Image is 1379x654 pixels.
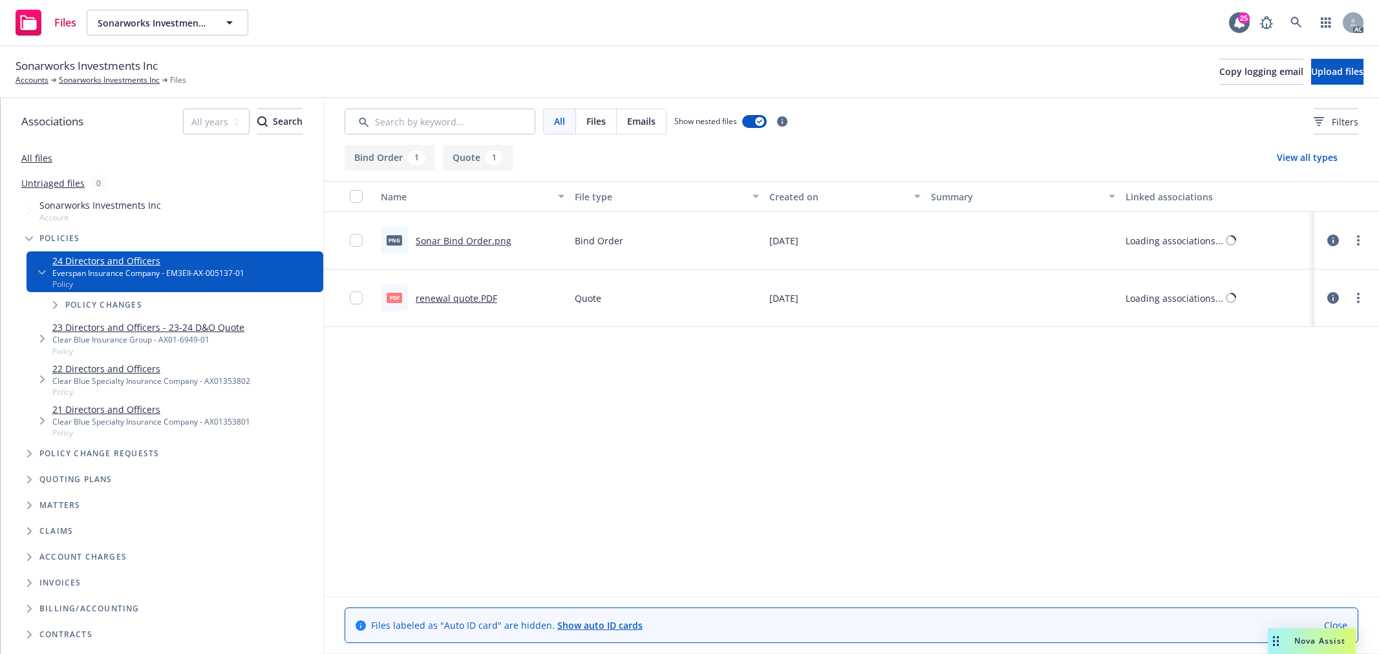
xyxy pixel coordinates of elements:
[575,234,623,248] span: Bind Order
[52,279,244,290] span: Policy
[381,190,550,204] div: Name
[1351,290,1366,306] a: more
[52,427,250,438] span: Policy
[257,116,268,127] svg: Search
[1126,190,1309,204] div: Linked associations
[1120,181,1314,212] button: Linked associations
[1332,115,1358,129] span: Filters
[1238,12,1250,24] div: 25
[769,234,798,248] span: [DATE]
[350,291,363,304] input: Toggle Row Selected
[1314,109,1358,134] button: Filters
[39,198,161,212] span: Sonarworks Investments Inc
[257,109,303,134] div: Search
[52,268,244,279] div: Everspan Insurance Company - EM3EII-AX-005137-01
[1126,291,1223,305] div: Loading associations...
[52,362,250,375] a: 22 Directors and Officers
[52,375,250,386] div: Clear Blue Specialty Insurance Company - AX01353802
[52,334,244,345] div: Clear Blue Insurance Group - AX01-6949-01
[931,190,1100,204] div: Summary
[39,527,73,535] span: Claims
[1311,65,1363,78] span: Upload files
[443,145,513,171] button: Quote
[52,254,244,268] a: 24 Directors and Officers
[52,321,244,334] a: 23 Directors and Officers - 23-24 D&O Quote
[586,114,606,128] span: Files
[350,190,363,203] input: Select all
[1311,59,1363,85] button: Upload files
[627,114,656,128] span: Emails
[52,386,250,397] span: Policy
[376,181,570,212] button: Name
[52,416,250,427] div: Clear Blue Specialty Insurance Company - AX01353801
[52,403,250,416] a: 21 Directors and Officers
[1324,618,1347,632] a: Close
[39,235,80,242] span: Policies
[674,116,737,127] span: Show nested files
[1314,115,1358,129] span: Filters
[557,619,643,631] a: Show auto ID cards
[1283,10,1309,36] a: Search
[575,190,744,204] div: File type
[769,291,798,305] span: [DATE]
[1351,233,1366,248] a: more
[21,152,52,164] a: All files
[10,5,81,41] a: Files
[39,450,159,458] span: Policy change requests
[764,181,926,212] button: Created on
[257,109,303,134] button: SearchSearch
[39,476,112,483] span: Quoting plans
[59,74,160,86] a: Sonarworks Investments Inc
[39,553,127,561] span: Account charges
[16,58,158,74] span: Sonarworks Investments Inc
[54,17,76,28] span: Files
[39,501,80,509] span: Matters
[21,113,83,130] span: Associations
[570,181,764,212] button: File type
[52,346,244,357] span: Policy
[39,631,92,638] span: Contracts
[387,235,402,245] span: png
[371,618,643,632] span: Files labeled as "Auto ID card" are hidden.
[1219,65,1303,78] span: Copy logging email
[39,579,81,587] span: Invoices
[21,176,85,190] a: Untriaged files
[1268,628,1284,654] div: Drag to move
[408,151,425,165] div: 1
[65,301,142,309] span: Policy changes
[554,114,565,128] span: All
[1,196,323,596] div: Tree Example
[769,190,906,204] div: Created on
[1126,234,1223,248] div: Loading associations...
[345,109,535,134] input: Search by keyword...
[416,292,497,304] a: renewal quote.PDF
[1254,10,1279,36] a: Report a Bug
[90,176,107,191] div: 0
[39,212,161,223] span: Account
[345,145,435,171] button: Bind Order
[98,16,209,30] span: Sonarworks Investments Inc
[1294,635,1345,646] span: Nova Assist
[39,605,140,613] span: Billing/Accounting
[926,181,1120,212] button: Summary
[16,74,48,86] a: Accounts
[575,291,601,305] span: Quote
[1219,59,1303,85] button: Copy logging email
[387,293,402,302] span: PDF
[87,10,248,36] button: Sonarworks Investments Inc
[486,151,503,165] div: 1
[1313,10,1339,36] a: Switch app
[350,234,363,247] input: Toggle Row Selected
[416,235,511,247] a: Sonar Bind Order.png
[1268,628,1356,654] button: Nova Assist
[170,74,186,86] span: Files
[1256,145,1358,171] button: View all types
